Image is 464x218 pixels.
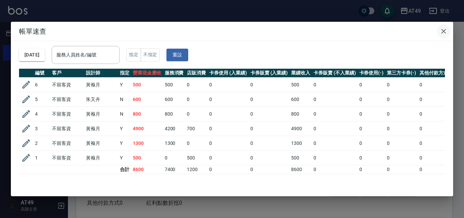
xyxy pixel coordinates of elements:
[358,121,386,136] td: 0
[208,121,249,136] td: 0
[249,136,290,151] td: 0
[118,121,131,136] td: Y
[131,136,163,151] td: 1300
[131,121,163,136] td: 4900
[289,151,312,165] td: 500
[33,136,50,151] td: 2
[118,151,131,165] td: Y
[289,165,312,174] td: 8600
[33,121,50,136] td: 3
[208,69,249,78] th: 卡券使用 (入業績)
[118,92,131,107] td: N
[185,69,208,78] th: 店販消費
[118,136,131,151] td: Y
[131,92,163,107] td: 600
[249,151,290,165] td: 0
[84,121,118,136] td: 黃褓月
[33,78,50,92] td: 6
[289,107,312,121] td: 800
[84,136,118,151] td: 黃褓月
[385,136,418,151] td: 0
[249,78,290,92] td: 0
[185,151,208,165] td: 500
[385,165,418,174] td: 0
[312,165,357,174] td: 0
[33,69,50,78] th: 編號
[249,121,290,136] td: 0
[163,136,185,151] td: 1300
[418,92,455,107] td: 0
[358,136,386,151] td: 0
[418,151,455,165] td: 0
[33,92,50,107] td: 5
[385,151,418,165] td: 0
[163,92,185,107] td: 600
[84,78,118,92] td: 黃褓月
[185,121,208,136] td: 700
[358,69,386,78] th: 卡券使用(-)
[358,78,386,92] td: 0
[33,107,50,121] td: 4
[131,78,163,92] td: 500
[208,136,249,151] td: 0
[131,165,163,174] td: 8600
[118,69,131,78] th: 指定
[289,69,312,78] th: 業績收入
[418,136,455,151] td: 0
[33,151,50,165] td: 1
[50,136,84,151] td: 不留客資
[312,92,357,107] td: 0
[418,78,455,92] td: 0
[84,69,118,78] th: 設計師
[289,136,312,151] td: 1300
[118,165,131,174] td: 合計
[19,49,45,61] button: [DATE]
[84,107,118,121] td: 黃褓月
[358,107,386,121] td: 0
[131,151,163,165] td: 500
[50,151,84,165] td: 不留客資
[84,92,118,107] td: 朱又卉
[249,107,290,121] td: 0
[185,136,208,151] td: 0
[249,69,290,78] th: 卡券販賣 (入業績)
[163,107,185,121] td: 800
[289,121,312,136] td: 4900
[418,69,455,78] th: 其他付款方式(-)
[163,121,185,136] td: 4200
[418,121,455,136] td: 0
[208,151,249,165] td: 0
[208,78,249,92] td: 0
[118,78,131,92] td: Y
[358,165,386,174] td: 0
[358,151,386,165] td: 0
[312,107,357,121] td: 0
[185,92,208,107] td: 0
[163,69,185,78] th: 服務消費
[289,78,312,92] td: 500
[185,107,208,121] td: 0
[385,78,418,92] td: 0
[166,49,188,61] button: 重設
[50,78,84,92] td: 不留客資
[141,48,160,62] button: 不指定
[208,92,249,107] td: 0
[249,165,290,174] td: 0
[50,121,84,136] td: 不留客資
[131,107,163,121] td: 800
[418,107,455,121] td: 0
[249,92,290,107] td: 0
[50,69,84,78] th: 客戶
[185,78,208,92] td: 0
[289,92,312,107] td: 600
[312,78,357,92] td: 0
[185,165,208,174] td: 1200
[208,165,249,174] td: 0
[84,151,118,165] td: 黃褓月
[385,107,418,121] td: 0
[385,92,418,107] td: 0
[312,69,357,78] th: 卡券販賣 (不入業績)
[126,48,141,62] button: 指定
[312,136,357,151] td: 0
[131,69,163,78] th: 營業現金應收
